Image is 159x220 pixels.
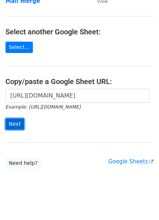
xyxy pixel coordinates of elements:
h4: Select another Google Sheet: [5,27,154,36]
a: Select... [5,42,33,53]
input: Next [5,118,24,130]
a: Google Sheets [108,158,154,165]
a: Need help? [5,158,41,169]
small: Example: [URL][DOMAIN_NAME] [5,104,80,110]
input: Paste your Google Sheet URL here [5,89,150,103]
iframe: Chat Widget [122,185,159,220]
h4: Copy/paste a Google Sheet URL: [5,77,154,86]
